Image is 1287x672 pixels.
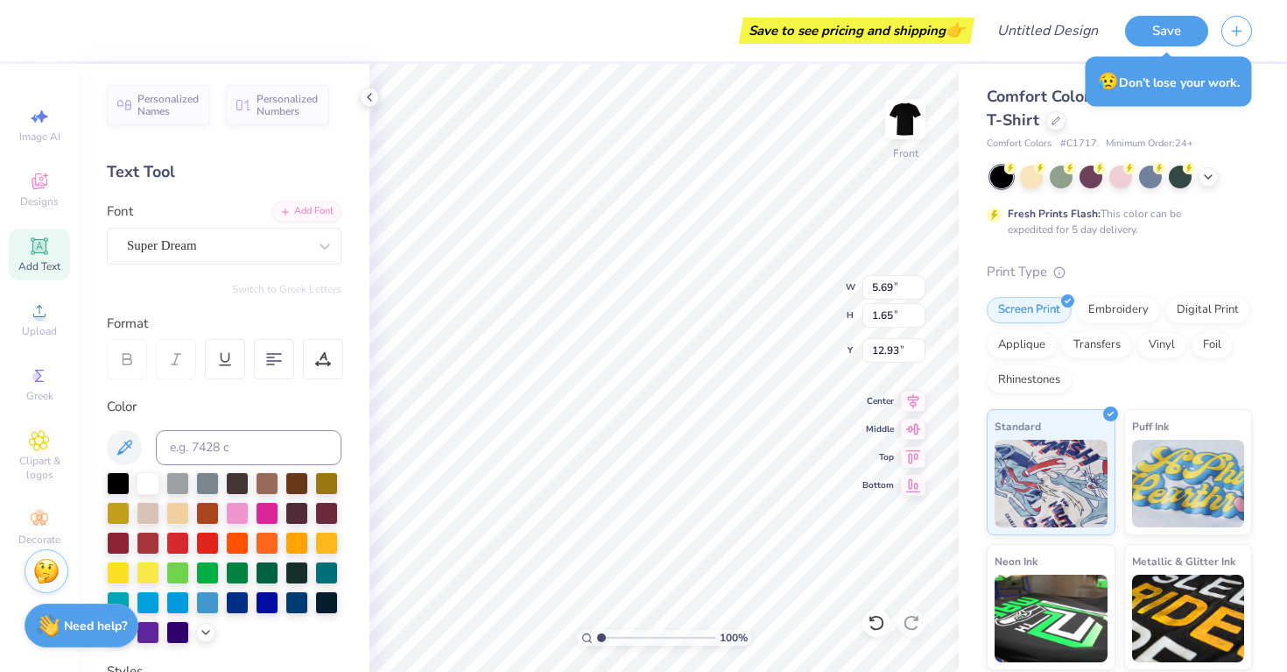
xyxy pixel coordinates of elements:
[862,423,894,435] span: Middle
[1132,440,1245,527] img: Puff Ink
[983,13,1112,48] input: Untitled Design
[1132,417,1169,435] span: Puff Ink
[156,430,341,465] input: e.g. 7428 c
[272,202,341,222] div: Add Font
[1165,297,1250,323] div: Digital Print
[22,324,57,338] span: Upload
[18,533,60,547] span: Decorate
[107,314,343,334] div: Format
[888,102,923,137] img: Front
[137,93,200,117] span: Personalized Names
[1137,332,1186,358] div: Vinyl
[987,137,1051,152] span: Comfort Colors
[9,454,70,482] span: Clipart & logos
[107,202,133,222] label: Font
[26,389,53,403] span: Greek
[1086,57,1252,107] div: Don’t lose your work.
[232,282,341,296] button: Switch to Greek Letters
[19,130,60,144] span: Image AI
[257,93,319,117] span: Personalized Numbers
[1008,207,1101,221] strong: Fresh Prints Flash:
[995,440,1108,527] img: Standard
[1192,332,1233,358] div: Foil
[1106,137,1193,152] span: Minimum Order: 24 +
[64,618,127,634] strong: Need help?
[1062,332,1132,358] div: Transfers
[107,397,341,417] div: Color
[946,19,965,40] span: 👉
[1125,16,1208,46] button: Save
[862,479,894,492] span: Bottom
[995,575,1108,662] img: Neon Ink
[743,18,970,44] div: Save to see pricing and shipping
[862,395,894,407] span: Center
[995,552,1037,570] span: Neon Ink
[1132,552,1235,570] span: Metallic & Glitter Ink
[987,86,1247,131] span: Comfort Colors Adult Heavyweight T-Shirt
[995,417,1041,435] span: Standard
[1077,297,1160,323] div: Embroidery
[1132,575,1245,662] img: Metallic & Glitter Ink
[720,630,748,646] span: 100 %
[987,262,1252,282] div: Print Type
[20,195,59,209] span: Designs
[987,297,1072,323] div: Screen Print
[1098,70,1119,93] span: 😥
[862,451,894,463] span: Top
[987,367,1072,393] div: Rhinestones
[893,145,918,161] div: Front
[107,160,341,184] div: Text Tool
[1060,137,1097,152] span: # C1717
[1008,206,1223,237] div: This color can be expedited for 5 day delivery.
[987,332,1057,358] div: Applique
[18,259,60,273] span: Add Text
